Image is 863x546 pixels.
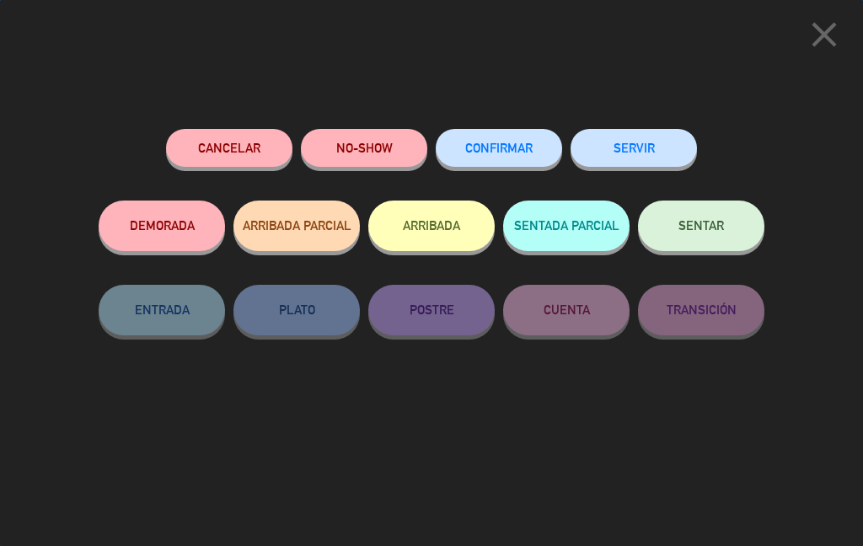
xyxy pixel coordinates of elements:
[166,129,292,167] button: Cancelar
[243,218,351,233] span: ARRIBADA PARCIAL
[803,13,845,56] i: close
[638,201,764,251] button: SENTAR
[301,129,427,167] button: NO-SHOW
[798,13,850,62] button: close
[465,141,533,155] span: CONFIRMAR
[99,201,225,251] button: DEMORADA
[503,201,630,251] button: SENTADA PARCIAL
[99,285,225,335] button: ENTRADA
[368,285,495,335] button: POSTRE
[503,285,630,335] button: CUENTA
[368,201,495,251] button: ARRIBADA
[678,218,724,233] span: SENTAR
[436,129,562,167] button: CONFIRMAR
[233,285,360,335] button: PLATO
[233,201,360,251] button: ARRIBADA PARCIAL
[571,129,697,167] button: SERVIR
[638,285,764,335] button: TRANSICIÓN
